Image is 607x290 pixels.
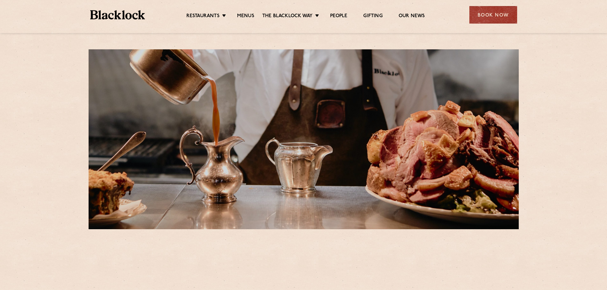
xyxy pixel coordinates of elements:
a: Menus [237,13,254,20]
a: Gifting [363,13,382,20]
a: The Blacklock Way [262,13,313,20]
img: BL_Textured_Logo-footer-cropped.svg [90,10,145,19]
div: Book Now [469,6,517,24]
a: Restaurants [186,13,220,20]
a: People [330,13,347,20]
a: Our News [399,13,425,20]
